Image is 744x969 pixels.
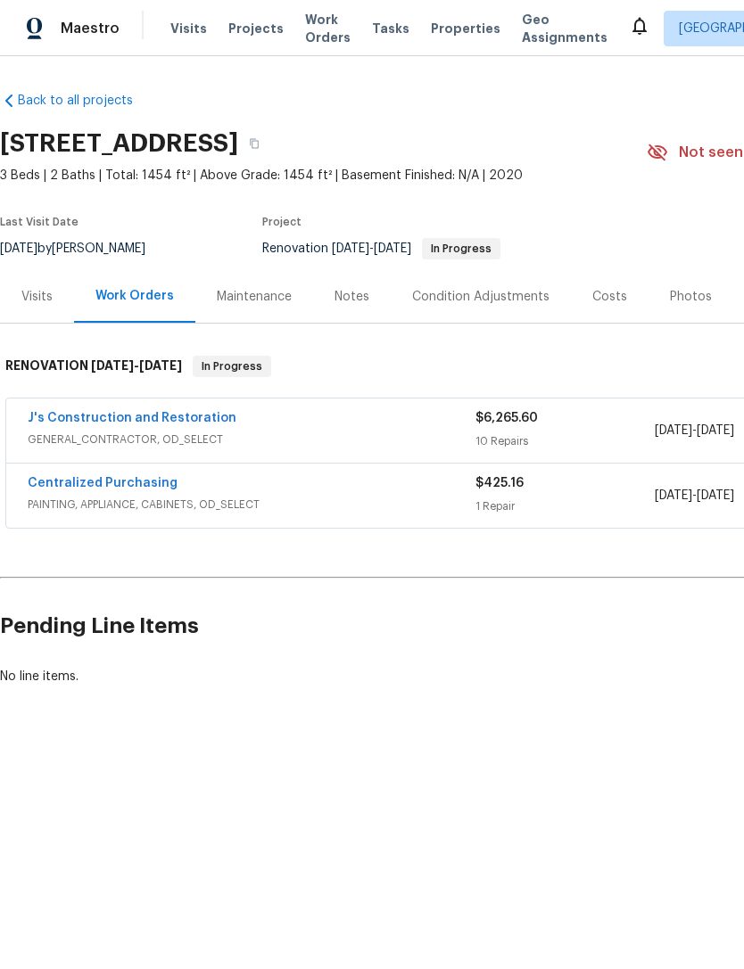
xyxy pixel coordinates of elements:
span: Maestro [61,20,120,37]
span: [DATE] [697,489,734,502]
span: [DATE] [91,359,134,372]
div: 1 Repair [475,497,655,515]
span: GENERAL_CONTRACTOR, OD_SELECT [28,431,475,448]
a: Centralized Purchasing [28,477,178,489]
span: In Progress [424,243,499,254]
span: Project [262,217,302,227]
button: Copy Address [238,127,270,160]
span: [DATE] [332,242,369,255]
span: Tasks [372,22,409,35]
span: Projects [228,20,284,37]
div: Work Orders [95,287,174,305]
div: Maintenance [217,288,292,306]
span: [DATE] [655,489,692,502]
span: Visits [170,20,207,37]
div: 10 Repairs [475,432,655,450]
div: Condition Adjustments [412,288,550,306]
span: Properties [431,20,500,37]
div: Notes [335,288,369,306]
span: [DATE] [697,424,734,437]
span: [DATE] [655,424,692,437]
span: [DATE] [374,242,411,255]
span: Renovation [262,242,500,255]
span: $425.16 [475,477,524,489]
span: - [655,422,734,439]
span: Geo Assignments [522,11,608,46]
span: $6,265.60 [475,412,538,424]
span: Work Orders [305,11,351,46]
h6: RENOVATION [5,356,182,377]
span: - [655,487,734,505]
span: In Progress [194,357,269,375]
div: Costs [592,288,627,306]
span: - [91,359,182,372]
div: Photos [670,288,712,306]
span: PAINTING, APPLIANCE, CABINETS, OD_SELECT [28,496,475,513]
div: Visits [21,288,53,306]
span: [DATE] [139,359,182,372]
a: J's Construction and Restoration [28,412,236,424]
span: - [332,242,411,255]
